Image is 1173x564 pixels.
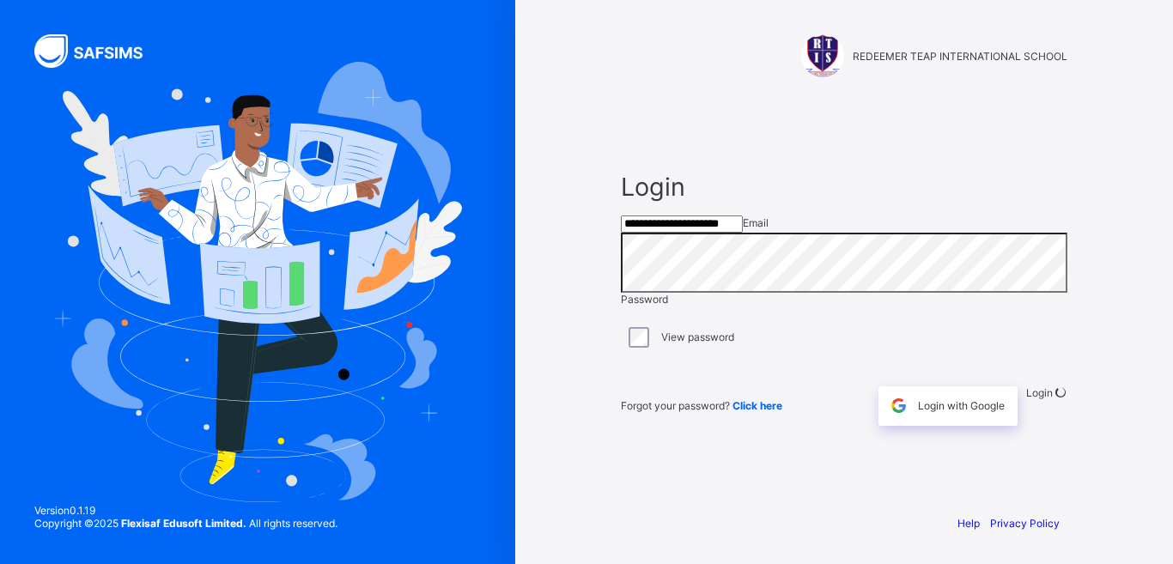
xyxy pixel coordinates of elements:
[1026,386,1053,399] span: Login
[34,517,337,530] span: Copyright © 2025 All rights reserved.
[853,50,1067,63] span: REDEEMER TEAP INTERNATIONAL SCHOOL
[990,517,1060,530] a: Privacy Policy
[621,172,1067,202] span: Login
[621,293,668,306] span: Password
[34,34,163,68] img: SAFSIMS Logo
[661,331,734,343] label: View password
[34,504,337,517] span: Version 0.1.19
[732,399,782,412] a: Click here
[957,517,980,530] a: Help
[621,399,782,412] span: Forgot your password?
[121,517,246,530] strong: Flexisaf Edusoft Limited.
[889,396,909,415] img: google.396cfc9801f0270233282035f929180a.svg
[918,399,1005,412] span: Login with Google
[743,216,769,229] span: Email
[53,62,462,501] img: Hero Image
